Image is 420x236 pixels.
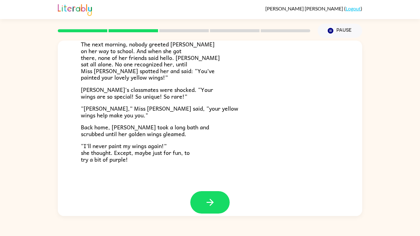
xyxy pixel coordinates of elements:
a: Logout [346,6,361,11]
span: Back home, [PERSON_NAME] took a long bath and scrubbed until her golden wings gleamed. [81,123,209,138]
button: Pause [318,24,362,38]
div: ( ) [265,6,362,11]
img: Literably [58,2,92,16]
span: “I’ll never paint my wings again!” she thought. Except, maybe just for fun, to try a bit of purple! [81,141,190,163]
span: The next morning, nobody greeted [PERSON_NAME] on her way to school. And when she got there, none... [81,40,220,82]
span: [PERSON_NAME]'s classmates were shocked. “Your wings are so special! So unique! So rare!” [81,85,213,101]
span: “[PERSON_NAME],” Miss [PERSON_NAME] said, “your yellow wings help make you you." [81,104,238,120]
span: [PERSON_NAME] [PERSON_NAME] [265,6,344,11]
